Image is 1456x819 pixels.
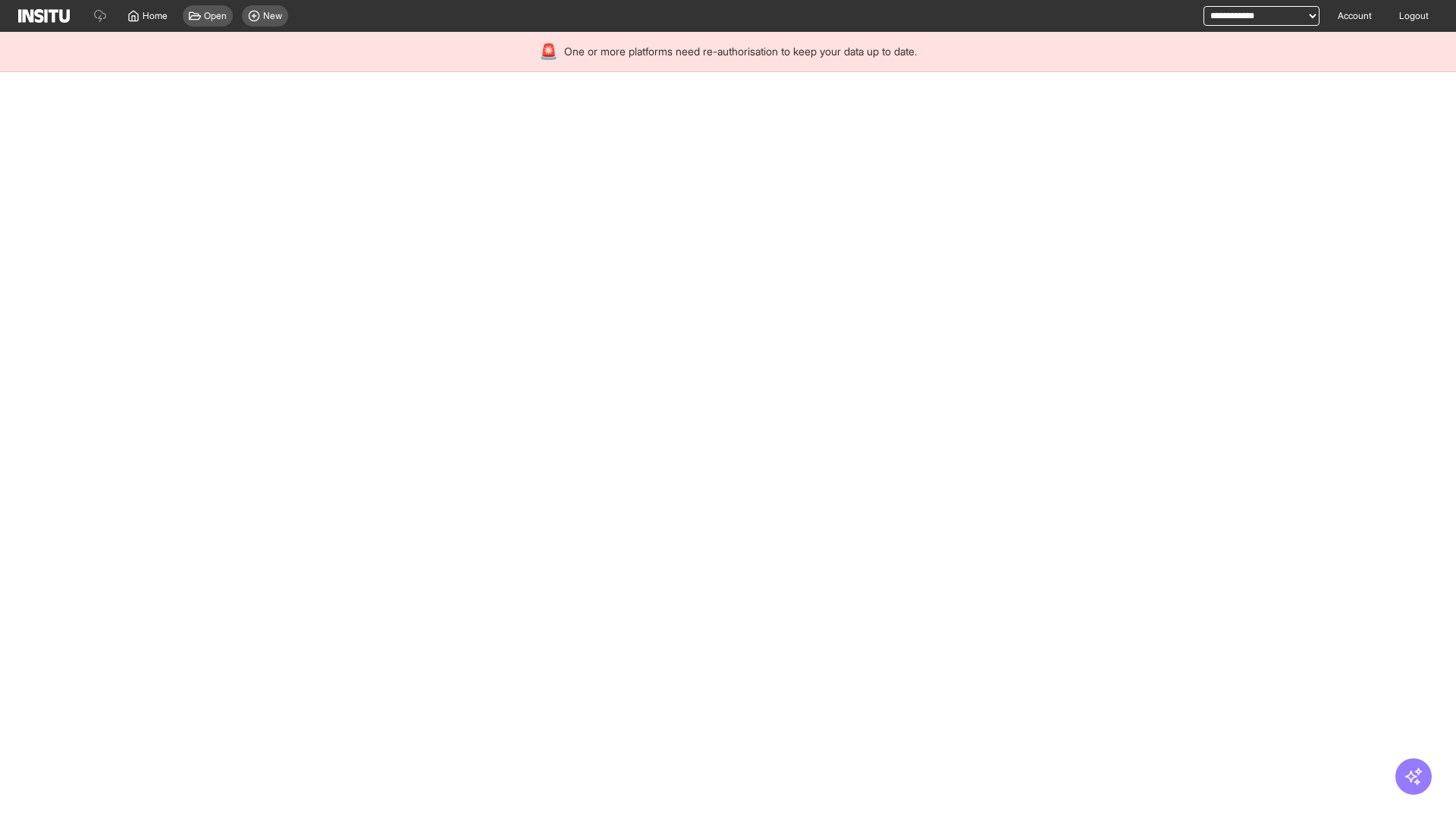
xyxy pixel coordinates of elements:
[143,10,168,22] span: Home
[263,10,282,22] span: New
[204,10,227,22] span: Open
[18,9,70,23] img: Logo
[539,41,558,62] div: 🚨
[564,44,917,59] span: One or more platforms need re-authorisation to keep your data up to date.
